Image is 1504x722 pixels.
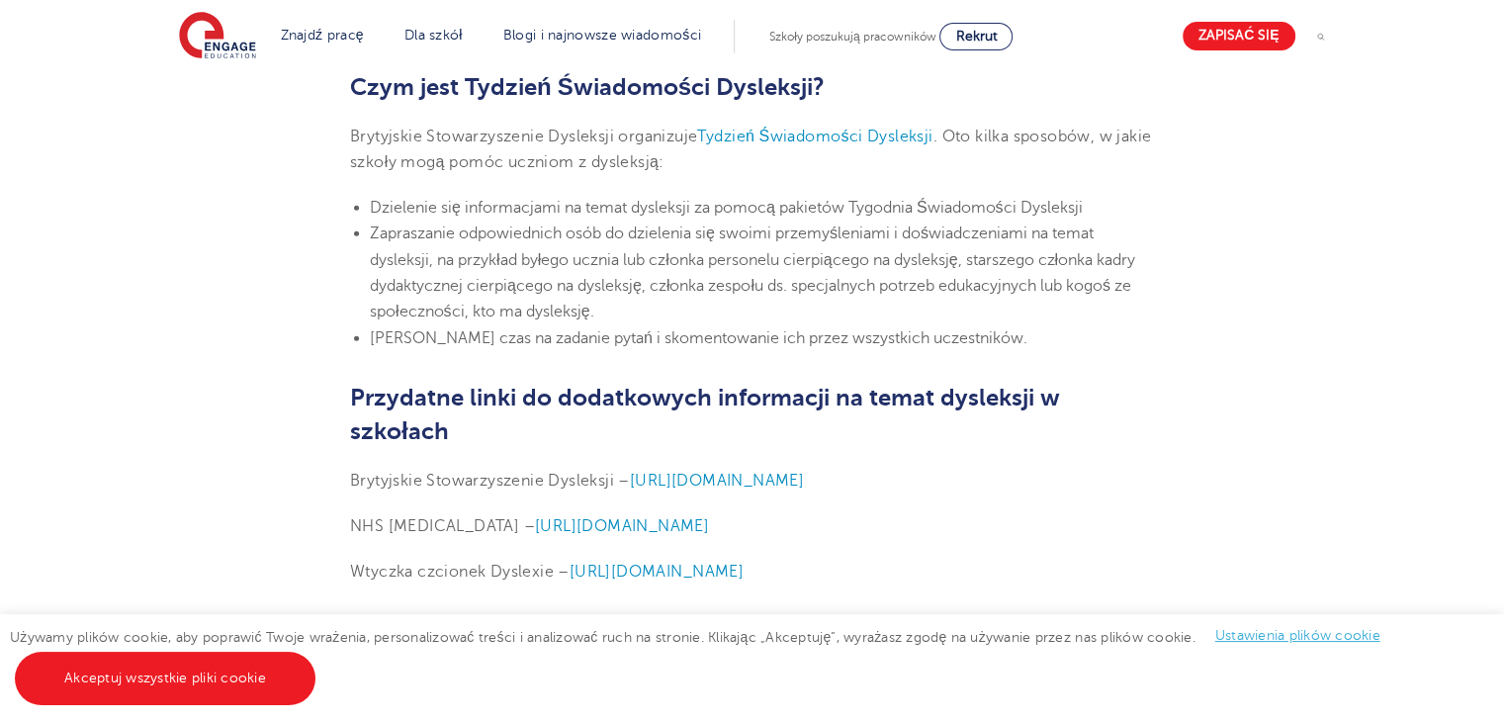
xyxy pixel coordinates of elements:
a: Blogi i najnowsze wiadomości [503,28,701,43]
font: Czym jest Tydzień Świadomości Dysleksji? [350,73,825,101]
font: Szkoły poszukują pracowników [769,30,935,44]
a: Tydzień Świadomości Dysleksji [697,128,932,145]
font: Wtyczka czcionek Dyslexie – [350,563,570,581]
font: . Oto kilka sposobów, w jakie szkoły mogą pomóc uczniom z dysleksją: [350,128,1151,171]
font: Przydatne linki do dodatkowych informacji na temat dysleksji w szkołach [350,384,1060,445]
a: Rekrut [939,23,1013,50]
a: [URL][DOMAIN_NAME] [535,517,709,535]
a: Dla szkół [404,28,463,43]
img: Zaangażuj edukację [179,12,256,61]
font: Akceptuj wszystkie pliki cookie [64,671,266,685]
a: [URL][DOMAIN_NAME] [630,472,804,490]
font: Zapraszanie odpowiednich osób do dzielenia się swoimi przemyśleniami i doświadczeniami na temat d... [370,225,1135,320]
a: Ustawienia plików cookie [1215,628,1380,643]
font: Rekrut [955,29,997,44]
font: NHS [MEDICAL_DATA] – [350,517,535,535]
font: Używamy plików cookie, aby poprawić Twoje wrażenia, personalizować treści i analizować ruch na st... [10,629,1195,644]
font: Brytyjskie Stowarzyszenie Dysleksji organizuje [350,128,697,145]
a: Zapisać się [1183,22,1294,50]
font: Zapisać się [1198,29,1279,44]
font: Dzielenie się informacjami na temat dysleksji za pomocą pakietów Tygodnia Świadomości Dysleksji [370,199,1082,217]
font: Brytyjskie Stowarzyszenie Dysleksji – [350,472,630,490]
a: [URL][DOMAIN_NAME] [570,563,744,581]
a: Akceptuj wszystkie pliki cookie [15,652,315,705]
font: [PERSON_NAME] czas na zadanie pytań i skomentowanie ich przez wszystkich uczestników. [370,329,1027,347]
a: Znajdź pracę [281,28,364,43]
